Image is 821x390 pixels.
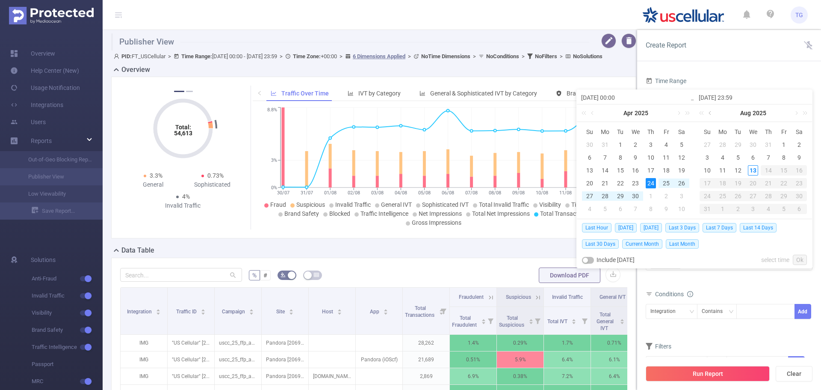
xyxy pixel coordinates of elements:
[761,165,776,176] div: 14
[730,128,746,136] span: Tu
[715,190,730,202] td: August 25, 2025
[646,152,656,163] div: 10
[615,191,626,201] div: 29
[597,128,613,136] span: Mo
[676,204,687,214] div: 10
[702,304,729,319] div: Contains
[613,164,628,177] td: April 15, 2025
[659,125,674,138] th: Fri
[371,190,383,196] tspan: 03/08
[746,128,761,136] span: We
[776,202,791,215] td: September 5, 2025
[746,125,761,138] th: Wed
[791,164,807,177] td: August 16, 2025
[715,178,730,188] div: 18
[794,304,811,319] button: Add
[791,202,807,215] td: September 6, 2025
[613,151,628,164] td: April 8, 2025
[32,356,103,373] span: Passport
[700,164,715,177] td: August 10, 2025
[746,191,761,201] div: 27
[597,164,613,177] td: April 14, 2025
[32,287,103,304] span: Invalid Traffic
[296,201,325,208] span: Suspicious
[628,128,644,136] span: We
[776,366,812,381] button: Clear
[661,165,671,176] div: 18
[700,128,715,136] span: Su
[486,53,519,60] b: No Conditions
[186,91,193,92] button: 2
[479,201,529,208] span: Total Invalid Traffic
[646,77,686,84] span: Time Range
[114,53,602,60] span: FT_USCellular [DATE] 00:00 - [DATE] 23:59 +00:00
[702,165,712,176] div: 10
[174,130,192,137] tspan: 54,613
[10,45,55,62] a: Overview
[674,177,689,190] td: April 26, 2025
[733,152,743,163] div: 5
[730,190,746,202] td: August 26, 2025
[613,138,628,151] td: April 1, 2025
[580,104,591,122] a: Last year (Control + left)
[715,177,730,190] td: August 18, 2025
[752,104,767,122] a: 2025
[257,90,262,95] i: icon: left
[674,190,689,202] td: May 3, 2025
[585,152,595,163] div: 6
[718,152,728,163] div: 4
[9,7,94,24] img: Protected Media
[582,177,597,190] td: April 20, 2025
[730,177,746,190] td: August 19, 2025
[689,309,694,315] i: icon: down
[661,178,671,188] div: 25
[31,251,56,268] span: Solutions
[597,190,613,202] td: April 28, 2025
[430,90,537,97] span: General & Sophisticated IVT by Category
[585,165,595,176] div: 13
[676,165,687,176] div: 19
[600,152,610,163] div: 7
[661,140,671,150] div: 4
[597,125,613,138] th: Mon
[659,177,674,190] td: April 25, 2025
[300,190,313,196] tspan: 31/07
[730,125,746,138] th: Tue
[715,191,730,201] div: 25
[585,140,595,150] div: 30
[31,137,52,144] span: Reports
[776,191,791,201] div: 29
[597,202,613,215] td: May 5, 2025
[659,138,674,151] td: April 4, 2025
[776,125,791,138] th: Fri
[739,104,752,122] a: Aug
[776,190,791,202] td: August 29, 2025
[729,309,734,315] i: icon: down
[630,140,641,150] div: 2
[700,178,715,188] div: 17
[761,178,776,188] div: 21
[792,104,800,122] a: Next month (PageDown)
[674,138,689,151] td: April 5, 2025
[615,140,626,150] div: 1
[733,165,743,176] div: 12
[730,138,746,151] td: July 29, 2025
[646,366,770,381] button: Run Report
[643,164,659,177] td: April 17, 2025
[347,190,360,196] tspan: 02/08
[700,151,715,164] td: August 3, 2025
[779,152,789,163] div: 8
[791,128,807,136] span: Sa
[793,255,807,265] a: Ok
[661,191,671,201] div: 2
[10,62,79,79] a: Help Center (New)
[615,165,626,176] div: 15
[314,272,319,277] i: icon: table
[358,90,401,97] span: IVT by Category
[582,190,597,202] td: April 27, 2025
[746,190,761,202] td: August 27, 2025
[597,177,613,190] td: April 21, 2025
[700,191,715,201] div: 24
[630,191,641,201] div: 30
[748,152,758,163] div: 6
